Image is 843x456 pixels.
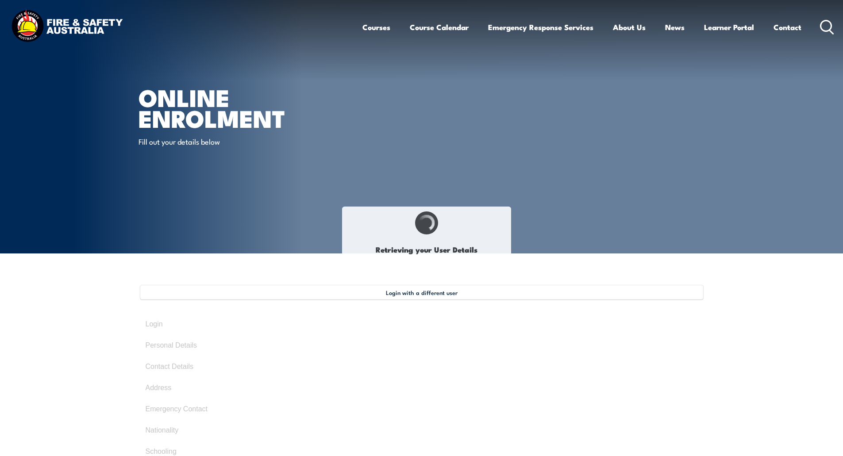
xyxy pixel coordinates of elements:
[410,15,469,39] a: Course Calendar
[386,289,458,296] span: Login with a different user
[488,15,593,39] a: Emergency Response Services
[704,15,754,39] a: Learner Portal
[139,136,300,146] p: Fill out your details below
[139,87,357,128] h1: Online Enrolment
[613,15,646,39] a: About Us
[347,239,506,260] h1: Retrieving your User Details
[774,15,801,39] a: Contact
[362,15,390,39] a: Courses
[665,15,685,39] a: News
